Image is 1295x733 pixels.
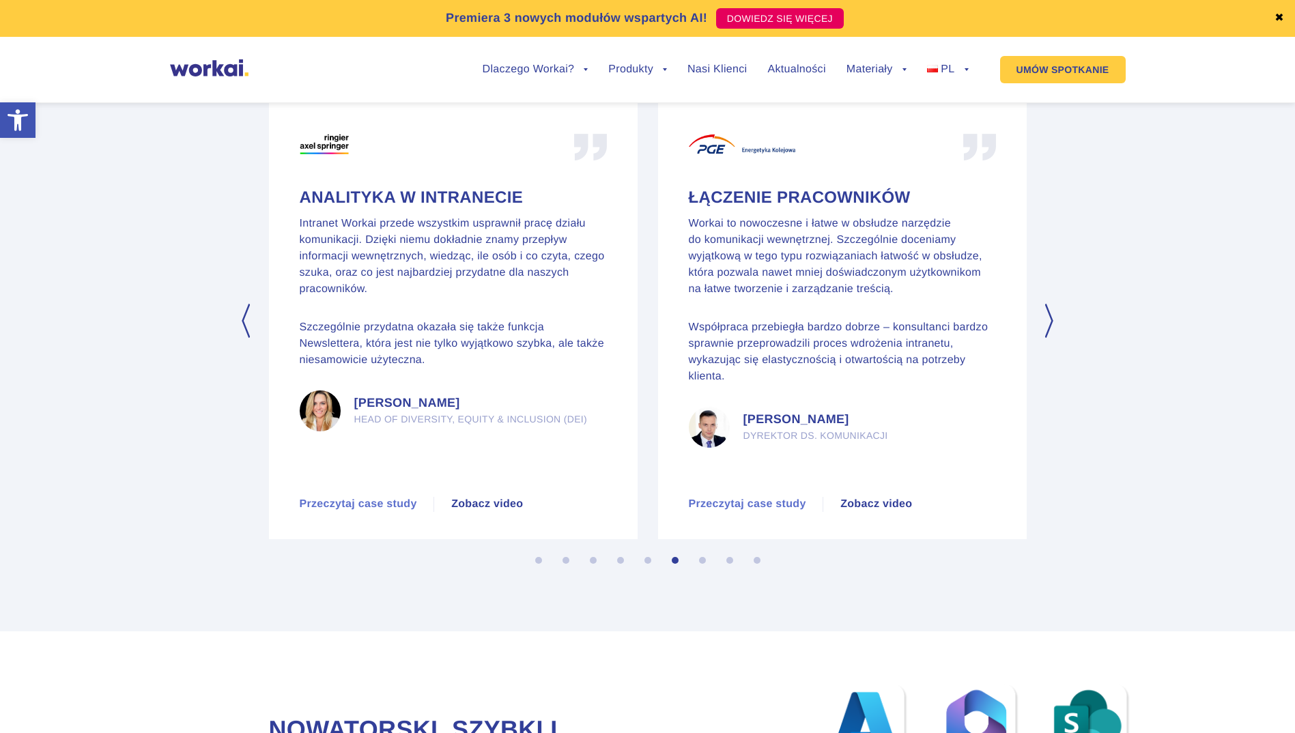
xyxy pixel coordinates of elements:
button: Next [1044,304,1057,338]
a: Przeczytaj case study [689,499,806,510]
a: UMÓW SPOTKANIE [1000,56,1126,83]
button: 8 of 5 [726,557,740,571]
button: 3 of 5 [590,557,603,571]
a: Zobacz video [451,499,523,510]
a: DOWIEDZ SIĘ WIĘCEJ [716,8,844,29]
a: Materiały [846,64,907,75]
a: Przeczytaj case study [300,499,417,510]
iframe: Popup CTA [7,616,375,726]
button: 1 of 5 [535,557,549,571]
a: Zobacz video [840,499,912,510]
p: Premiera 3 nowych modułów wspartych AI! [446,9,707,27]
button: 4 of 5 [617,557,631,571]
button: Previous [238,304,252,338]
a: Dlaczego Workai? [483,64,588,75]
button: 9 of 5 [754,557,767,571]
a: ✖ [1275,13,1284,24]
button: 6 of 5 [672,557,685,571]
button: 7 of 5 [699,557,713,571]
button: 2 of 5 [563,557,576,571]
a: Aktualności [767,64,825,75]
button: 5 of 5 [644,557,658,571]
span: PL [941,63,954,75]
a: Produkty [608,64,667,75]
a: Nasi Klienci [687,64,747,75]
